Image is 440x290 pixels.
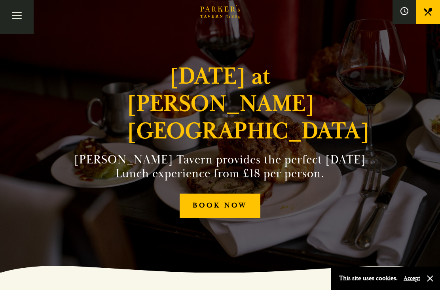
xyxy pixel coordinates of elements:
a: BOOK NOW [180,194,260,218]
h1: [DATE] at [PERSON_NAME][GEOGRAPHIC_DATA] [127,63,313,145]
button: Accept [404,275,420,282]
button: Close and accept [426,275,434,282]
p: This site uses cookies. [339,273,398,284]
h2: [PERSON_NAME] Tavern provides the perfect [DATE] Lunch experience from £18 per person. [71,153,369,181]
